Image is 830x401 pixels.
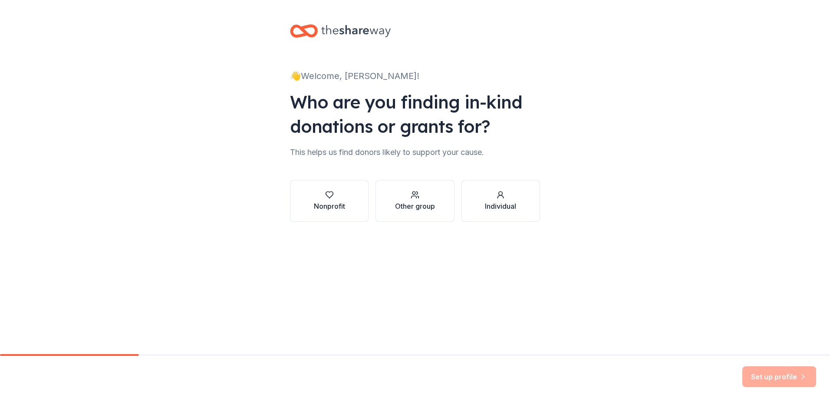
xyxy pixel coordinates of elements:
button: Other group [375,180,454,222]
div: This helps us find donors likely to support your cause. [290,145,540,159]
div: Individual [485,201,516,211]
div: Who are you finding in-kind donations or grants for? [290,90,540,138]
button: Individual [461,180,540,222]
div: Nonprofit [314,201,345,211]
button: Nonprofit [290,180,369,222]
div: 👋 Welcome, [PERSON_NAME]! [290,69,540,83]
div: Other group [395,201,435,211]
